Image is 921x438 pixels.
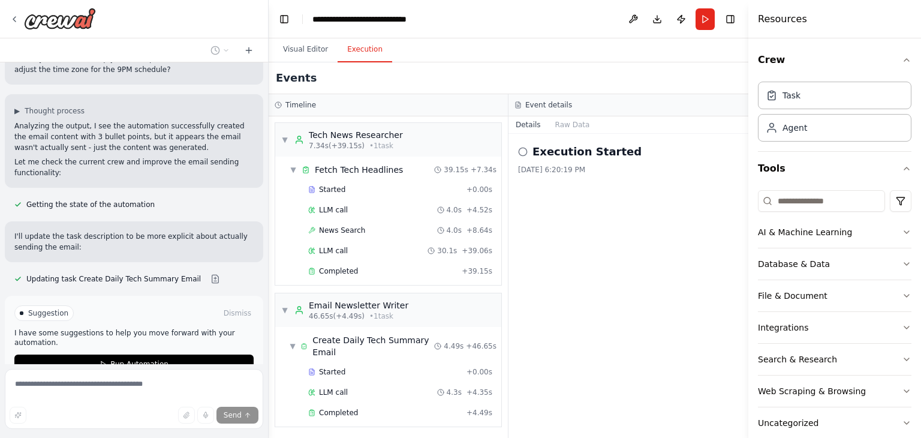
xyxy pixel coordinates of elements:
[758,258,830,270] div: Database & Data
[369,311,393,321] span: • 1 task
[466,341,496,351] span: + 46.65s
[24,8,96,29] img: Logo
[319,246,348,256] span: LLM call
[758,417,818,429] div: Uncategorized
[221,307,254,319] button: Dismiss
[312,334,434,358] span: Create Daily Tech Summary Email
[758,280,911,311] button: File & Document
[462,266,492,276] span: + 39.15s
[338,37,392,62] button: Execution
[758,344,911,375] button: Search & Research
[281,135,288,145] span: ▼
[319,226,365,235] span: News Search
[758,152,911,185] button: Tools
[548,116,597,133] button: Raw Data
[525,100,572,110] h3: Event details
[444,341,463,351] span: 4.49s
[216,407,258,424] button: Send
[758,248,911,280] button: Database & Data
[466,408,492,418] span: + 4.49s
[14,355,254,374] button: Run Automation
[447,226,462,235] span: 4.0s
[758,43,911,77] button: Crew
[319,388,348,397] span: LLM call
[508,116,548,133] button: Details
[14,231,254,253] p: I'll update the task description to be more explicit about actually sending the email:
[471,165,496,175] span: + 7.34s
[466,205,492,215] span: + 4.52s
[437,246,457,256] span: 30.1s
[319,408,358,418] span: Completed
[14,106,85,116] button: ▶Thought process
[782,122,807,134] div: Agent
[319,205,348,215] span: LLM call
[290,341,296,351] span: ▼
[10,407,26,424] button: Improve this prompt
[758,385,866,397] div: Web Scraping & Browsing
[319,266,358,276] span: Completed
[309,299,408,311] div: Email Newsletter Writer
[315,164,403,176] span: Fetch Tech Headlines
[14,53,254,75] p: Would you like me to help you set a specific email address or adjust the time zone for the 9PM sc...
[14,121,254,153] p: Analyzing the output, I see the automation successfully created the email content with 3 bullet p...
[758,77,911,151] div: Crew
[782,89,800,101] div: Task
[466,367,492,377] span: + 0.00s
[466,185,492,194] span: + 0.00s
[224,410,242,420] span: Send
[758,12,807,26] h4: Resources
[25,106,85,116] span: Thought process
[758,312,911,343] button: Integrations
[26,200,155,209] span: Getting the state of the automation
[309,129,403,141] div: Tech News Researcher
[319,367,345,377] span: Started
[28,308,68,318] span: Suggestion
[532,143,642,160] h2: Execution Started
[518,165,739,175] div: [DATE] 6:20:19 PM
[276,70,317,86] h2: Events
[273,37,338,62] button: Visual Editor
[466,226,492,235] span: + 8.64s
[14,328,254,347] p: I have some suggestions to help you move forward with your automation.
[758,353,837,365] div: Search & Research
[722,11,739,28] button: Hide right sidebar
[197,407,214,424] button: Click to speak your automation idea
[319,185,345,194] span: Started
[444,165,468,175] span: 39.15s
[276,11,293,28] button: Hide left sidebar
[309,311,365,321] span: 46.65s (+4.49s)
[14,157,254,178] p: Let me check the current crew and improve the email sending functionality:
[758,226,852,238] div: AI & Machine Learning
[758,376,911,407] button: Web Scraping & Browsing
[14,106,20,116] span: ▶
[206,43,234,58] button: Switch to previous chat
[26,274,201,284] span: Updating task Create Daily Tech Summary Email
[466,388,492,397] span: + 4.35s
[447,388,462,397] span: 4.3s
[281,305,288,315] span: ▼
[178,407,195,424] button: Upload files
[758,217,911,248] button: AI & Machine Learning
[462,246,492,256] span: + 39.06s
[312,13,434,25] nav: breadcrumb
[758,290,827,302] div: File & Document
[239,43,258,58] button: Start a new chat
[290,165,297,175] span: ▼
[758,322,808,334] div: Integrations
[447,205,462,215] span: 4.0s
[110,359,168,369] span: Run Automation
[369,141,393,151] span: • 1 task
[285,100,316,110] h3: Timeline
[309,141,365,151] span: 7.34s (+39.15s)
